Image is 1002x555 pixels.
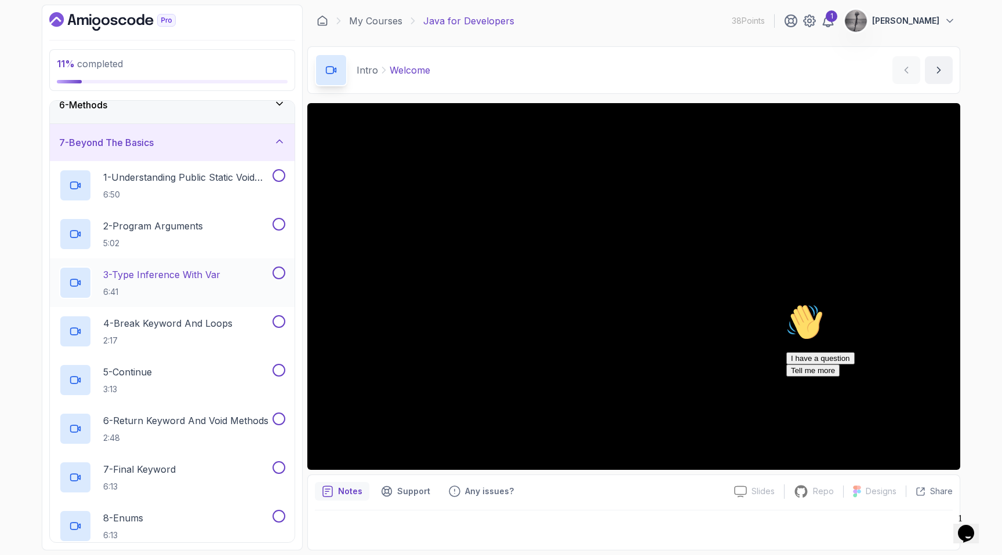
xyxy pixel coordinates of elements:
p: [PERSON_NAME] [872,15,939,27]
p: 3 - Type Inference With Var [103,268,220,282]
button: 8-Enums6:13 [59,510,285,542]
h3: 7 - Beyond The Basics [59,136,154,149]
button: 3-Type Inference With Var6:41 [59,266,285,299]
p: Support [397,485,430,497]
button: I have a question [5,53,73,65]
button: next content [925,56,953,84]
button: notes button [315,482,369,501]
a: My Courses [349,14,402,28]
span: Hi! How can we help? [5,35,115,43]
button: Support button [374,482,437,501]
p: Slides [752,485,775,497]
button: Tell me more [5,65,58,78]
button: 5-Continue3:13 [59,364,285,396]
p: Java for Developers [423,14,514,28]
div: 1 [826,10,837,22]
p: 7 - Final Keyword [103,462,176,476]
p: 38 Points [732,15,765,27]
p: 2:17 [103,335,233,346]
p: 5:02 [103,238,203,249]
div: 👋Hi! How can we help?I have a questionTell me more [5,5,213,78]
p: Intro [357,63,378,77]
button: previous content [892,56,920,84]
h3: 6 - Methods [59,98,107,112]
p: 6:13 [103,530,143,541]
p: 6:41 [103,286,220,298]
p: 6 - Return Keyword And Void Methods [103,414,268,428]
p: 2 - Program Arguments [103,219,203,233]
p: 1 - Understanding Public Static Void Main [103,170,270,184]
button: 7-Beyond The Basics [50,124,295,161]
p: 2:48 [103,432,268,444]
span: completed [57,58,123,70]
iframe: chat widget [953,509,990,543]
p: 4 - Break Keyword And Loops [103,316,233,330]
button: 7-Final Keyword6:13 [59,461,285,494]
p: 5 - Continue [103,365,152,379]
p: Welcome [390,63,430,77]
a: Dashboard [49,12,202,31]
button: Feedback button [442,482,521,501]
button: 1-Understanding Public Static Void Main6:50 [59,169,285,202]
p: 3:13 [103,384,152,395]
button: user profile image[PERSON_NAME] [844,9,956,32]
button: 6-Return Keyword And Void Methods2:48 [59,412,285,445]
iframe: 1 - Hi [307,103,960,470]
a: 1 [821,14,835,28]
button: 4-Break Keyword And Loops2:17 [59,315,285,348]
button: 6-Methods [50,86,295,123]
iframe: chat widget [782,299,990,503]
span: 11 % [57,58,75,70]
p: 6:50 [103,189,270,200]
p: 6:13 [103,481,176,492]
p: Notes [338,485,362,497]
img: :wave: [5,5,42,42]
a: Dashboard [317,15,328,27]
p: 8 - Enums [103,511,143,525]
img: user profile image [845,10,867,32]
button: 2-Program Arguments5:02 [59,218,285,250]
p: Any issues? [465,485,514,497]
